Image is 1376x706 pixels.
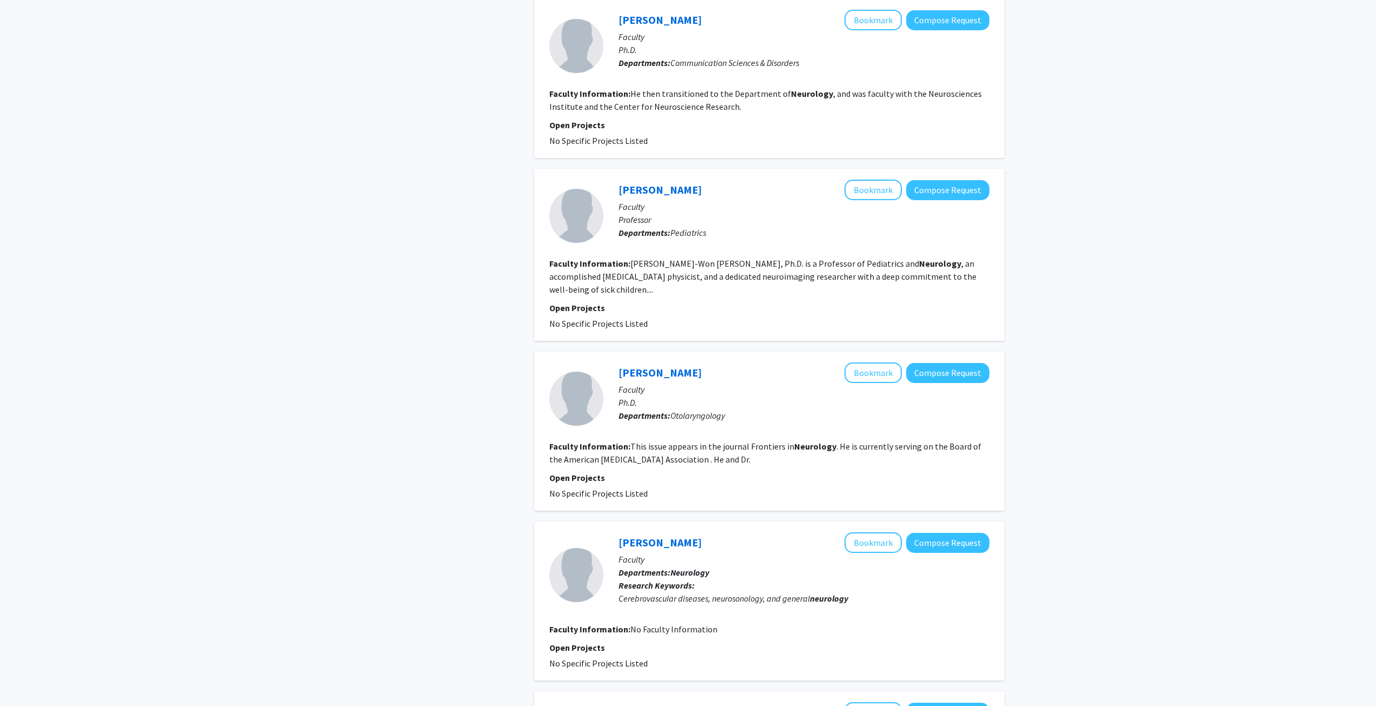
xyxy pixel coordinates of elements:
p: Ph.D. [619,43,989,56]
iframe: Chat [8,657,46,698]
button: Add Justin Jeong to Bookmarks [845,180,902,200]
fg-read-more: He then transitioned to the Department of , and was faculty with the Neurosciences Institute and ... [549,88,982,112]
b: Departments: [619,410,670,421]
span: Communication Sciences & Disorders [670,57,799,68]
b: Departments: [619,567,670,578]
button: Compose Request to Anthony Cacace [906,10,989,30]
button: Add Anthony Cacace to Bookmarks [845,10,902,30]
p: Open Projects [549,471,989,484]
b: Faculty Information: [549,624,630,635]
span: No Specific Projects Listed [549,318,648,329]
p: Faculty [619,30,989,43]
b: neurology [810,593,848,604]
fg-read-more: This issue appears in the journal Frontiers in . He is currently serving on the Board of the Amer... [549,441,981,465]
span: No Faculty Information [630,624,717,635]
p: Faculty [619,383,989,396]
p: Professor [619,213,989,226]
span: No Specific Projects Listed [549,135,648,146]
p: Faculty [619,200,989,213]
b: Faculty Information: [549,88,630,99]
div: Cerebrovascular diseases, neurosonology, and general [619,592,989,605]
fg-read-more: [PERSON_NAME]-Won [PERSON_NAME], Ph.D. is a Professor of Pediatrics and , an accomplished [MEDICA... [549,258,976,295]
b: Neurology [919,258,961,269]
b: Departments: [619,57,670,68]
span: Otolaryngology [670,410,725,421]
span: No Specific Projects Listed [549,658,648,669]
button: Compose Request to Kumar Rajamani [906,533,989,553]
a: [PERSON_NAME] [619,366,702,379]
a: [PERSON_NAME] [619,536,702,549]
p: Open Projects [549,118,989,131]
b: Research Keywords: [619,580,695,591]
span: Pediatrics [670,227,706,238]
button: Compose Request to Justin Jeong [906,180,989,200]
b: Faculty Information: [549,258,630,269]
b: Departments: [619,227,670,238]
a: [PERSON_NAME] [619,13,702,27]
a: [PERSON_NAME] [619,183,702,196]
p: Faculty [619,553,989,566]
button: Add Jinsheng Zhang to Bookmarks [845,362,902,383]
button: Compose Request to Jinsheng Zhang [906,363,989,383]
b: Neurology [670,567,709,578]
b: Neurology [794,441,836,452]
p: Open Projects [549,641,989,654]
b: Faculty Information: [549,441,630,452]
p: Open Projects [549,301,989,314]
span: No Specific Projects Listed [549,488,648,499]
b: Neurology [791,88,833,99]
p: Ph.D. [619,396,989,409]
button: Add Kumar Rajamani to Bookmarks [845,532,902,553]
